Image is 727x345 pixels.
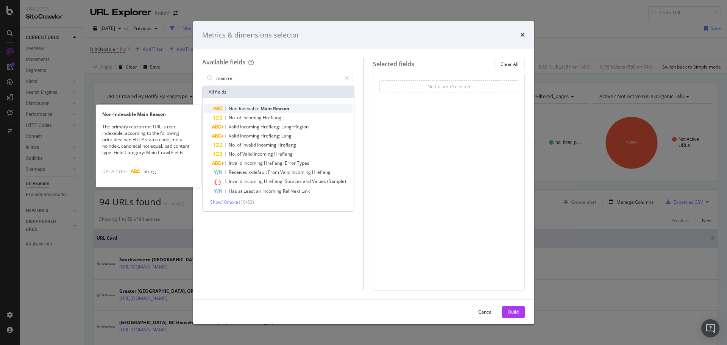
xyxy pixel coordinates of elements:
[243,178,264,184] span: Incoming
[274,151,293,157] span: Hreflang
[202,30,299,40] div: Metrics & dimensions selector
[281,133,292,139] span: Lang
[373,60,414,69] div: Selected fields
[478,309,493,315] div: Cancel
[229,105,261,112] span: Non-Indexable
[520,30,525,40] div: times
[229,151,237,157] span: No.
[254,151,274,157] span: Incoming
[297,160,309,166] span: Types
[264,160,285,166] span: Hreflang:
[237,142,242,148] span: of
[229,178,243,184] span: Invalid
[263,114,281,121] span: Hreflang
[285,160,297,166] span: Error
[240,133,261,139] span: Incoming
[427,83,470,90] div: No Column Selected
[193,21,534,324] div: modal
[229,160,243,166] span: Invalid
[229,133,240,139] span: Valid
[256,188,262,194] span: an
[262,188,283,194] span: Incoming
[242,151,254,157] span: Valid
[202,58,245,66] div: Available fields
[215,72,342,84] input: Search by field name
[257,142,278,148] span: Incoming
[280,169,292,175] span: Valid
[472,306,499,318] button: Cancel
[290,188,301,194] span: Next
[508,309,519,315] div: Build
[264,178,285,184] span: Hreflang:
[292,169,312,175] span: Incoming
[281,123,309,130] span: Lang+Region
[248,169,268,175] span: x-default
[96,123,201,156] div: The primary reason the URL is non-indexable, according to the following priorities: bad HTTP stat...
[238,188,243,194] span: at
[237,114,242,121] span: of
[312,178,327,184] span: Values
[261,105,273,112] span: Main
[501,61,518,67] div: Clear All
[229,123,240,130] span: Valid
[243,160,264,166] span: Incoming
[229,114,237,121] span: No.
[701,319,719,337] div: Open Intercom Messenger
[278,142,296,148] span: Hreflang
[312,169,331,175] span: Hreflang
[203,86,354,98] div: All fields
[237,151,242,157] span: of
[229,188,238,194] span: Has
[96,111,201,117] div: Non-Indexable Main Reason
[502,306,525,318] button: Build
[303,178,312,184] span: and
[285,178,303,184] span: Sources
[239,199,254,205] span: ( 10 / 63 )
[494,58,525,70] button: Clear All
[243,188,256,194] span: Least
[268,169,280,175] span: From
[273,105,289,112] span: Reason
[242,142,257,148] span: Invalid
[210,199,238,205] span: Show 10 more
[261,123,281,130] span: Hreflang:
[283,188,290,194] span: Rel
[327,178,346,184] span: (Sample)
[229,169,248,175] span: Receives
[301,188,310,194] span: Link
[242,114,263,121] span: Incoming
[229,142,237,148] span: No.
[240,123,261,130] span: Incoming
[261,133,281,139] span: Hreflang:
